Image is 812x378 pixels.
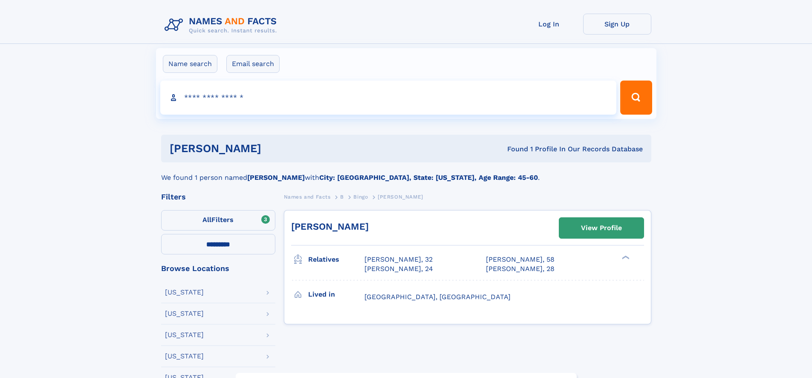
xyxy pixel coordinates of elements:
span: Bingo [353,194,368,200]
a: View Profile [559,218,644,238]
div: Browse Locations [161,265,275,272]
span: All [202,216,211,224]
div: Filters [161,193,275,201]
img: Logo Names and Facts [161,14,284,37]
h3: Lived in [308,287,364,302]
a: [PERSON_NAME], 32 [364,255,433,264]
a: Names and Facts [284,191,331,202]
a: Log In [515,14,583,35]
a: Sign Up [583,14,651,35]
h3: Relatives [308,252,364,267]
a: [PERSON_NAME], 58 [486,255,555,264]
input: search input [160,81,617,115]
div: View Profile [581,218,622,238]
a: Bingo [353,191,368,202]
b: [PERSON_NAME] [247,173,305,182]
a: [PERSON_NAME] [291,221,369,232]
a: [PERSON_NAME], 24 [364,264,433,274]
div: [US_STATE] [165,310,204,317]
div: Found 1 Profile In Our Records Database [384,144,643,154]
div: ❯ [620,255,630,260]
button: Search Button [620,81,652,115]
a: [PERSON_NAME], 28 [486,264,555,274]
b: City: [GEOGRAPHIC_DATA], State: [US_STATE], Age Range: 45-60 [319,173,538,182]
a: B [340,191,344,202]
span: [GEOGRAPHIC_DATA], [GEOGRAPHIC_DATA] [364,293,511,301]
div: We found 1 person named with . [161,162,651,183]
span: B [340,194,344,200]
label: Email search [226,55,280,73]
label: Filters [161,210,275,231]
label: Name search [163,55,217,73]
div: [US_STATE] [165,332,204,338]
div: [US_STATE] [165,289,204,296]
div: [US_STATE] [165,353,204,360]
span: [PERSON_NAME] [378,194,423,200]
h1: [PERSON_NAME] [170,143,384,154]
